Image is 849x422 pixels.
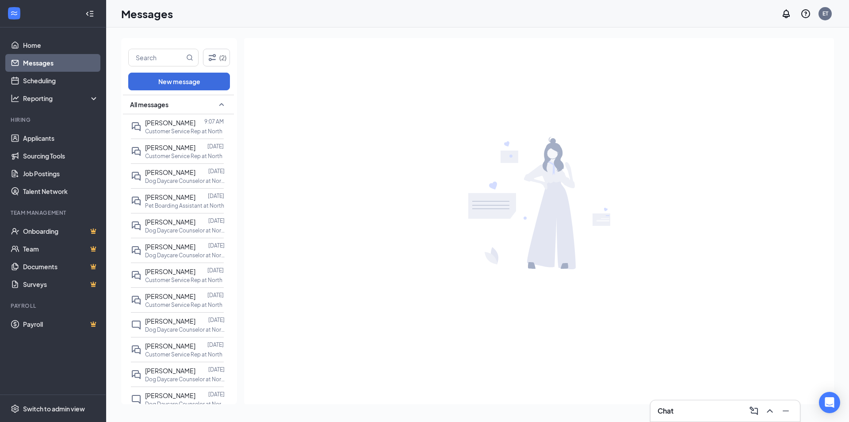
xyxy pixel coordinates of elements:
svg: ChatInactive [131,320,141,330]
div: Payroll [11,302,97,310]
p: [DATE] [207,143,224,150]
p: Customer Service Rep at North [145,276,222,284]
span: [PERSON_NAME] [145,143,195,151]
svg: DoubleChat [131,196,141,206]
div: Reporting [23,94,99,103]
span: [PERSON_NAME] [145,119,195,127]
svg: DoubleChat [131,345,141,355]
span: [PERSON_NAME] [145,391,195,399]
input: Search [129,49,184,66]
p: [DATE] [208,242,225,249]
p: [DATE] [207,291,224,299]
span: [PERSON_NAME] [145,367,195,375]
a: Messages [23,54,99,72]
span: All messages [130,100,168,109]
p: [DATE] [208,217,225,225]
p: [DATE] [208,316,225,324]
svg: DoubleChat [131,146,141,157]
svg: DoubleChat [131,245,141,256]
svg: Analysis [11,94,19,103]
span: [PERSON_NAME] [145,193,195,201]
span: [PERSON_NAME] [145,342,195,350]
svg: Settings [11,404,19,413]
p: Customer Service Rep at North [145,351,222,358]
svg: DoubleChat [131,171,141,182]
svg: ComposeMessage [749,406,759,416]
p: Customer Service Rep at North [145,128,222,135]
svg: ChatInactive [131,394,141,405]
svg: WorkstreamLogo [10,9,19,18]
p: Pet Boarding Assistant at North [145,202,224,209]
p: 9:07 AM [204,118,224,125]
svg: Minimize [780,406,791,416]
p: [DATE] [208,366,225,373]
div: Switch to admin view [23,404,85,413]
a: TeamCrown [23,240,99,258]
a: Scheduling [23,72,99,89]
p: Dog Daycare Counselor at North [145,326,225,333]
a: Sourcing Tools [23,147,99,165]
svg: DoubleChat [131,221,141,231]
svg: DoubleChat [131,121,141,132]
div: Open Intercom Messenger [819,392,840,413]
a: DocumentsCrown [23,258,99,275]
svg: SmallChevronUp [216,99,227,110]
a: Applicants [23,129,99,147]
svg: QuestionInfo [800,8,811,19]
svg: DoubleChat [131,295,141,306]
button: Minimize [779,404,793,418]
p: [DATE] [207,341,224,348]
span: [PERSON_NAME] [145,243,195,251]
a: Talent Network [23,182,99,200]
p: [DATE] [208,192,224,200]
svg: ChevronUp [765,406,775,416]
span: [PERSON_NAME] [145,168,195,176]
p: [DATE] [208,391,225,398]
span: [PERSON_NAME] [145,292,195,300]
div: Team Management [11,209,97,217]
button: New message [128,73,230,90]
svg: Filter [207,52,218,63]
h3: Chat [658,406,673,416]
svg: Collapse [85,9,94,18]
svg: Notifications [781,8,792,19]
h1: Messages [121,6,173,21]
a: Job Postings [23,165,99,182]
a: PayrollCrown [23,315,99,333]
div: ET [822,10,828,17]
button: Filter (2) [203,49,230,66]
p: Dog Daycare Counselor at North [145,252,225,259]
p: Dog Daycare Counselor at North [145,177,225,185]
button: ComposeMessage [747,404,761,418]
a: OnboardingCrown [23,222,99,240]
svg: DoubleChat [131,270,141,281]
p: [DATE] [207,267,224,274]
p: Dog Daycare Counselor at North [145,400,225,408]
span: [PERSON_NAME] [145,317,195,325]
svg: MagnifyingGlass [186,54,193,61]
p: Customer Service Rep at North [145,152,222,160]
a: Home [23,36,99,54]
p: Dog Daycare Counselor at North [145,376,225,383]
span: [PERSON_NAME] [145,218,195,226]
span: [PERSON_NAME] [145,267,195,275]
p: [DATE] [208,167,225,175]
button: ChevronUp [763,404,777,418]
div: Hiring [11,116,97,124]
p: Customer Service Rep at North [145,301,222,309]
a: SurveysCrown [23,275,99,293]
p: Dog Daycare Counselor at North [145,227,225,234]
svg: DoubleChat [131,369,141,380]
